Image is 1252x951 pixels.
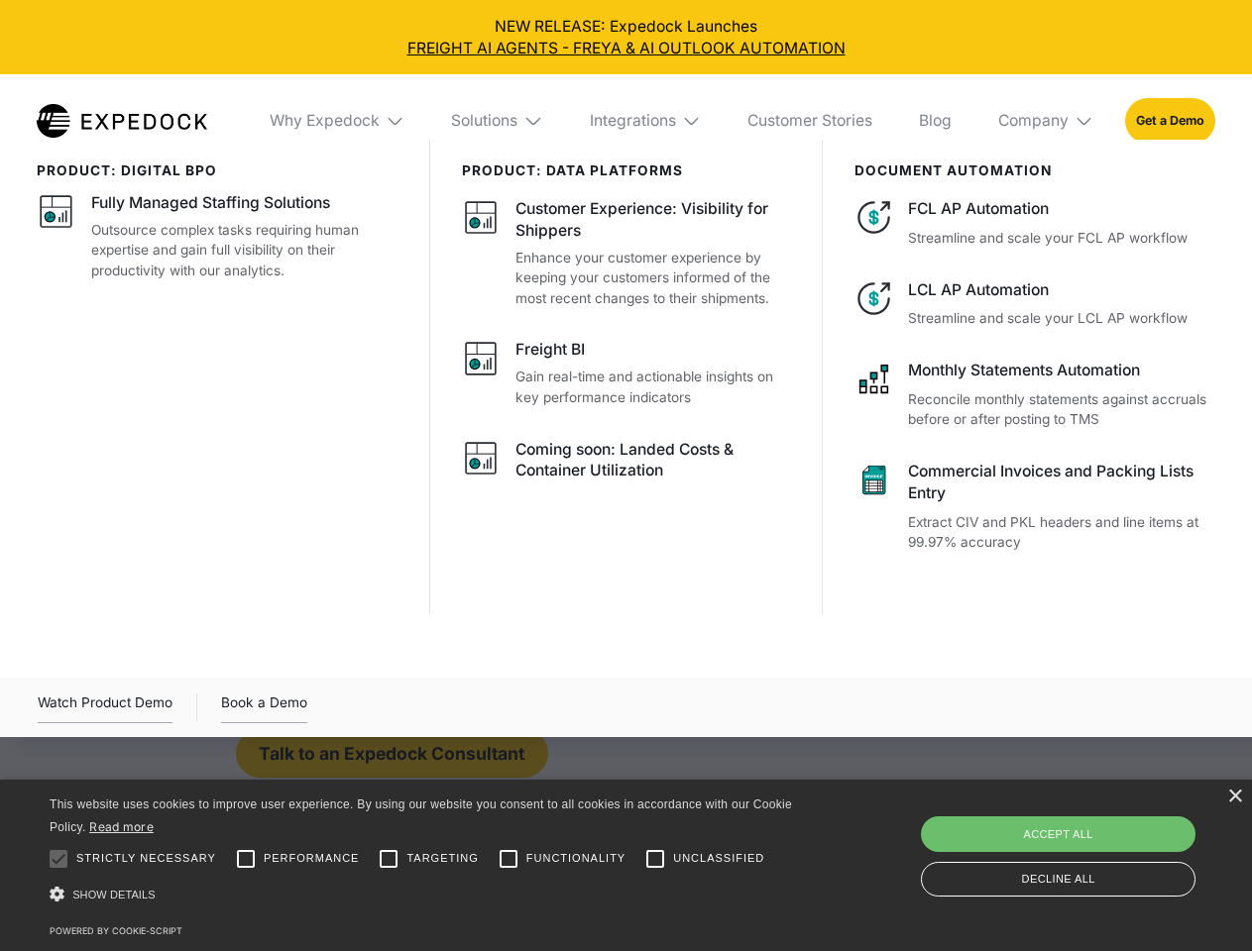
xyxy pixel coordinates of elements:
span: Performance [264,850,360,867]
p: Streamline and scale your LCL AP workflow [908,308,1214,329]
a: open lightbox [38,691,172,723]
span: Show details [72,889,156,900]
a: Monthly Statements AutomationReconcile monthly statements against accruals before or after postin... [854,360,1215,430]
a: FCL AP AutomationStreamline and scale your FCL AP workflow [854,198,1215,248]
div: Monthly Statements Automation [908,360,1214,381]
div: Why Expedock [270,111,380,131]
a: FREIGHT AI AGENTS - FREYA & AI OUTLOOK AUTOMATION [16,38,1237,59]
a: Customer Experience: Visibility for ShippersEnhance your customer experience by keeping your cust... [462,198,792,308]
span: Functionality [526,850,626,867]
div: Why Expedock [254,74,420,167]
div: document automation [854,162,1215,178]
div: Integrations [574,74,717,167]
div: Integrations [590,111,676,131]
div: PRODUCT: data platforms [462,162,792,178]
iframe: Chat Widget [922,737,1252,951]
div: Company [998,111,1069,131]
div: Solutions [451,111,517,131]
div: LCL AP Automation [908,279,1214,301]
p: Reconcile monthly statements against accruals before or after posting to TMS [908,389,1214,430]
div: Commercial Invoices and Packing Lists Entry [908,461,1214,504]
a: Coming soon: Landed Costs & Container Utilization [462,439,792,488]
div: Fully Managed Staffing Solutions [91,192,330,214]
a: Commercial Invoices and Packing Lists EntryExtract CIV and PKL headers and line items at 99.97% a... [854,461,1215,553]
a: LCL AP AutomationStreamline and scale your LCL AP workflow [854,279,1215,329]
a: Customer Stories [732,74,887,167]
a: Fully Managed Staffing SolutionsOutsource complex tasks requiring human expertise and gain full v... [37,192,398,280]
span: Strictly necessary [76,850,216,867]
a: Get a Demo [1125,98,1215,143]
p: Extract CIV and PKL headers and line items at 99.97% accuracy [908,512,1214,553]
p: Enhance your customer experience by keeping your customers informed of the most recent changes to... [515,248,791,309]
a: Book a Demo [221,691,307,723]
a: Freight BIGain real-time and actionable insights on key performance indicators [462,339,792,407]
div: Show details [50,882,799,908]
div: Coming soon: Landed Costs & Container Utilization [515,439,791,482]
p: Outsource complex tasks requiring human expertise and gain full visibility on their productivity ... [91,220,398,281]
div: Customer Experience: Visibility for Shippers [515,198,791,242]
p: Gain real-time and actionable insights on key performance indicators [515,367,791,407]
span: Unclassified [673,850,764,867]
div: NEW RELEASE: Expedock Launches [16,16,1237,59]
span: Targeting [406,850,478,867]
span: This website uses cookies to improve user experience. By using our website you consent to all coo... [50,797,792,834]
div: product: digital bpo [37,162,398,178]
div: Company [982,74,1109,167]
a: Powered by cookie-script [50,925,182,936]
div: Freight BI [515,339,585,361]
a: Blog [903,74,967,167]
a: Read more [89,819,154,834]
div: Watch Product Demo [38,691,172,723]
div: Solutions [436,74,559,167]
p: Streamline and scale your FCL AP workflow [908,228,1214,249]
div: FCL AP Automation [908,198,1214,220]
